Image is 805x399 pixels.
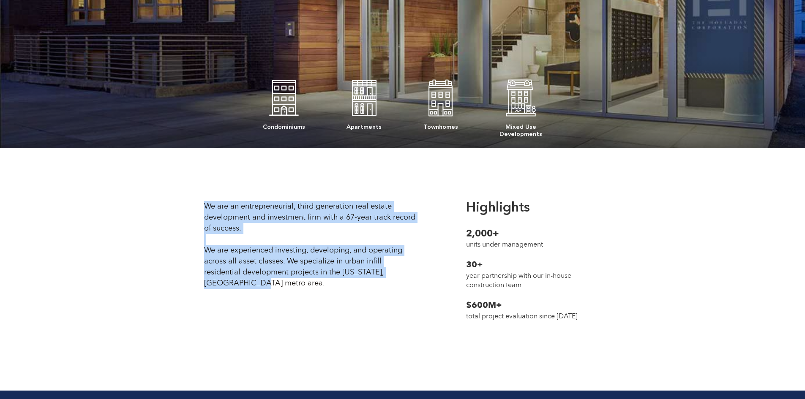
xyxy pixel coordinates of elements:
div: Apartments [347,119,382,130]
li: $600M+ [466,299,588,312]
div: Townhomes [423,119,458,130]
div: Condominiums [263,119,305,130]
li: units under management ‍ [466,240,588,258]
li: Highlights ‍ [466,201,588,227]
div: We are an entrepreneurial, third generation real estate development and investment firm with a 67... [204,201,416,289]
li: 2,000+ [466,227,588,240]
li: year partnership with our in-house construction team ‍ [466,271,588,299]
li: 30+ [466,258,588,271]
li: total project evaluation since [DATE] [466,312,588,321]
div: Mixed Use Developments [499,119,542,138]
